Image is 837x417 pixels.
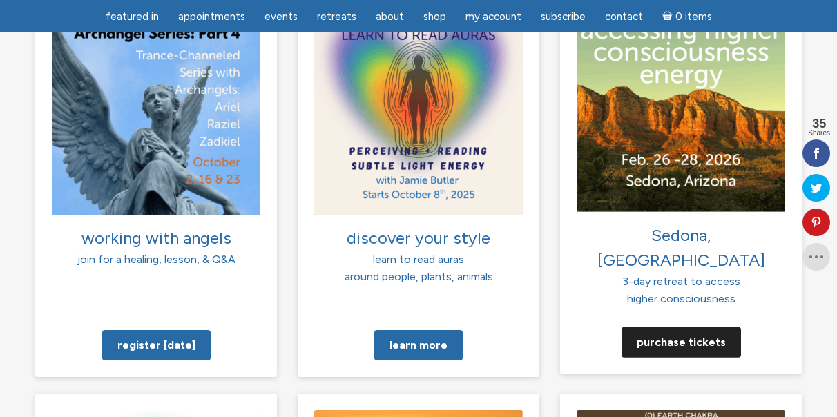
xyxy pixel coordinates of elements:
a: Register [DATE] [102,330,211,360]
a: Cart0 items [654,2,720,30]
a: Retreats [309,3,365,30]
a: Subscribe [532,3,594,30]
a: Appointments [170,3,253,30]
span: discover your style [347,228,490,248]
a: Learn more [374,330,463,360]
a: Purchase tickets [622,327,741,357]
span: learn to read auras [373,253,464,266]
a: Contact [597,3,651,30]
span: Contact [605,10,643,23]
a: About [367,3,412,30]
span: 0 items [675,12,712,22]
i: Cart [662,10,675,23]
span: Appointments [178,10,245,23]
span: My Account [465,10,521,23]
span: Retreats [317,10,356,23]
span: Events [264,10,298,23]
a: featured in [97,3,167,30]
span: About [376,10,404,23]
span: join for a healing, lesson, & Q&A [77,253,235,266]
span: working with angels [81,228,231,248]
span: 35 [808,117,830,130]
span: around people, plants, animals [345,270,493,283]
span: Sedona, [GEOGRAPHIC_DATA] [597,224,765,269]
a: Events [256,3,306,30]
span: featured in [106,10,159,23]
span: 3-day retreat to access [622,274,740,287]
span: higher consciousness [627,292,735,305]
span: Subscribe [541,10,586,23]
a: My Account [457,3,530,30]
a: Shop [415,3,454,30]
span: Shop [423,10,446,23]
span: Shares [808,130,830,137]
